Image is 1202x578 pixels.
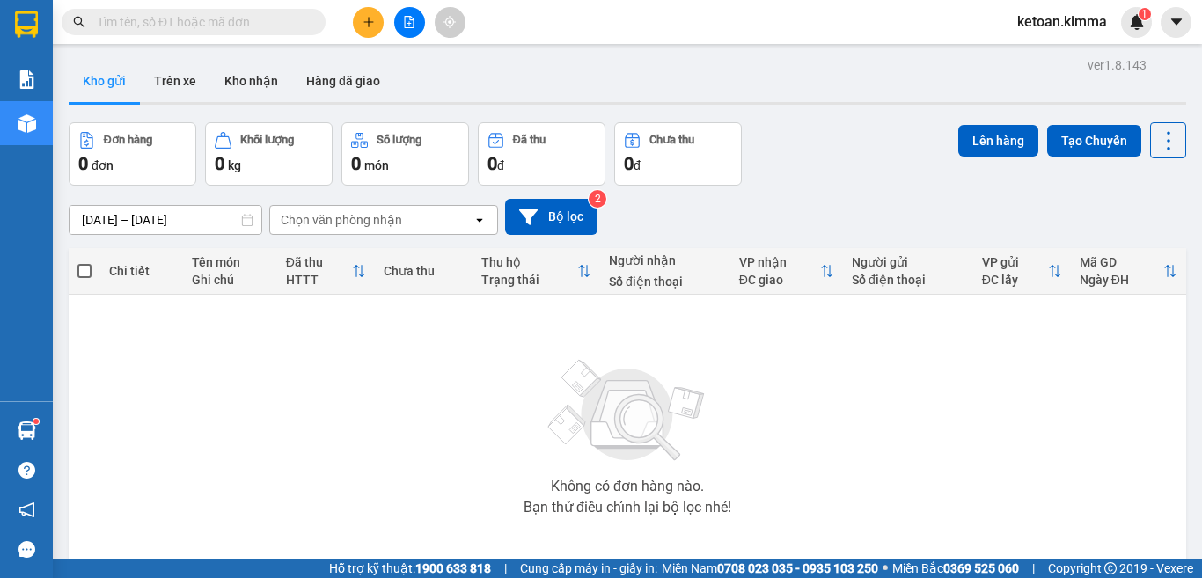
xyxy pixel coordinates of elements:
input: Select a date range. [70,206,261,234]
div: ver 1.8.143 [1088,55,1147,75]
button: Đã thu0đ [478,122,605,186]
div: HTTT [286,273,352,287]
div: Chưa thu [649,134,694,146]
div: Bạn thử điều chỉnh lại bộ lọc nhé! [524,501,731,515]
div: Chi tiết [109,264,174,278]
span: đ [634,158,641,172]
button: caret-down [1161,7,1191,38]
span: notification [18,501,35,518]
div: Người nhận [609,253,722,267]
div: Trạng thái [481,273,577,287]
button: Kho nhận [210,60,292,102]
div: Chưa thu [384,264,464,278]
span: copyright [1104,562,1117,574]
div: Đã thu [286,255,352,269]
button: Chưa thu0đ [614,122,742,186]
button: Trên xe [140,60,210,102]
div: Người gửi [852,255,964,269]
button: Bộ lọc [505,199,597,235]
button: Tạo Chuyến [1047,125,1141,157]
button: Lên hàng [958,125,1038,157]
span: 1 [1141,8,1147,20]
span: | [504,559,507,578]
img: solution-icon [18,70,36,89]
div: Chọn văn phòng nhận [281,211,402,229]
div: Số điện thoại [852,273,964,287]
button: Hàng đã giao [292,60,394,102]
span: 0 [215,153,224,174]
button: Kho gửi [69,60,140,102]
span: 0 [78,153,88,174]
th: Toggle SortBy [277,248,375,295]
input: Tìm tên, số ĐT hoặc mã đơn [97,12,304,32]
span: plus [363,16,375,28]
div: Không có đơn hàng nào. [551,479,704,494]
span: 0 [624,153,634,174]
span: 0 [487,153,497,174]
span: file-add [403,16,415,28]
span: ketoan.kimma [1003,11,1121,33]
span: message [18,541,35,558]
span: Cung cấp máy in - giấy in: [520,559,657,578]
img: svg+xml;base64,PHN2ZyBjbGFzcz0ibGlzdC1wbHVnX19zdmciIHhtbG5zPSJodHRwOi8vd3d3LnczLm9yZy8yMDAwL3N2Zy... [539,349,715,472]
sup: 2 [589,190,606,208]
div: Số điện thoại [609,274,722,289]
button: plus [353,7,384,38]
span: 0 [351,153,361,174]
div: Tên món [192,255,268,269]
div: Ghi chú [192,273,268,287]
div: ĐC giao [739,273,820,287]
div: VP nhận [739,255,820,269]
span: | [1032,559,1035,578]
button: Đơn hàng0đơn [69,122,196,186]
img: warehouse-icon [18,421,36,440]
span: Hỗ trợ kỹ thuật: [329,559,491,578]
th: Toggle SortBy [473,248,600,295]
th: Toggle SortBy [730,248,843,295]
button: Số lượng0món [341,122,469,186]
div: Mã GD [1080,255,1163,269]
button: file-add [394,7,425,38]
span: món [364,158,389,172]
div: Thu hộ [481,255,577,269]
strong: 0369 525 060 [943,561,1019,575]
span: search [73,16,85,28]
span: Miền Nam [662,559,878,578]
span: question-circle [18,462,35,479]
strong: 1900 633 818 [415,561,491,575]
img: logo-vxr [15,11,38,38]
svg: open [473,213,487,227]
div: ĐC lấy [982,273,1048,287]
div: Số lượng [377,134,421,146]
div: Khối lượng [240,134,294,146]
th: Toggle SortBy [973,248,1071,295]
span: aim [443,16,456,28]
span: kg [228,158,241,172]
strong: 0708 023 035 - 0935 103 250 [717,561,878,575]
span: caret-down [1169,14,1184,30]
sup: 1 [33,419,39,424]
span: đơn [92,158,114,172]
span: Miền Bắc [892,559,1019,578]
img: warehouse-icon [18,114,36,133]
sup: 1 [1139,8,1151,20]
div: VP gửi [982,255,1048,269]
button: aim [435,7,465,38]
button: Khối lượng0kg [205,122,333,186]
img: icon-new-feature [1129,14,1145,30]
span: ⚪️ [883,565,888,572]
div: Ngày ĐH [1080,273,1163,287]
th: Toggle SortBy [1071,248,1186,295]
div: Đã thu [513,134,546,146]
div: Đơn hàng [104,134,152,146]
span: đ [497,158,504,172]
